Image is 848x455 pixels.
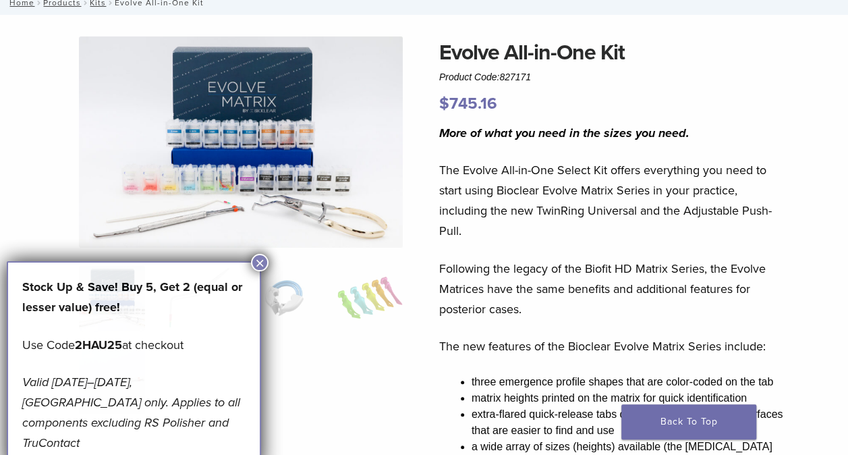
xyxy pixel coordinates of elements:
[22,375,240,450] em: Valid [DATE]–[DATE], [GEOGRAPHIC_DATA] only. Applies to all components excluding RS Polisher and ...
[337,265,403,331] img: Evolve All-in-One Kit - Image 4
[79,36,403,248] img: IMG_0457
[75,338,122,352] strong: 2HAU25
[22,335,246,355] p: Use Code at checkout
[621,404,756,439] a: Back To Top
[439,160,784,241] p: The Evolve All-in-One Select Kit offers everything you need to start using Bioclear Evolve Matrix...
[439,36,784,69] h1: Evolve All-in-One Kit
[22,279,242,315] strong: Stock Up & Save! Buy 5, Get 2 (equal or lesser value) free!
[472,374,784,390] li: three emergence profile shapes that are color-coded on the tab
[439,126,689,140] i: More of what you need in the sizes you need.
[439,72,531,82] span: Product Code:
[251,265,317,331] img: Evolve All-in-One Kit - Image 3
[472,406,784,439] li: extra-flared quick-release tabs on the buccal and lingual surfaces that are easier to find and use
[439,259,784,319] p: Following the legacy of the Biofit HD Matrix Series, the Evolve Matrices have the same benefits a...
[251,254,268,271] button: Close
[439,336,784,356] p: The new features of the Bioclear Evolve Matrix Series include:
[439,94,449,113] span: $
[499,72,531,82] span: 827171
[472,390,784,406] li: matrix heights printed on the matrix for quick identification
[439,94,497,113] bdi: 745.16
